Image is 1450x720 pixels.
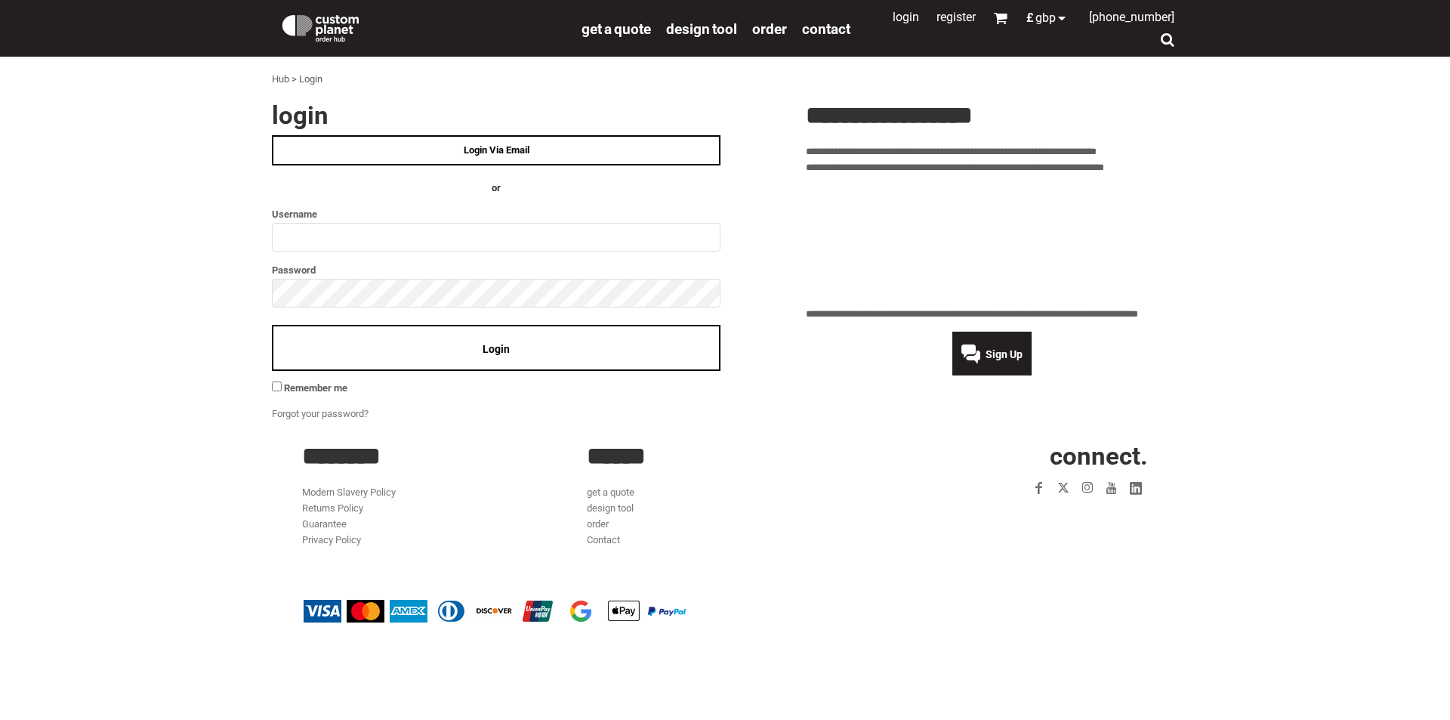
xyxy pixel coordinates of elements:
[587,487,634,498] a: get a quote
[648,607,686,616] img: PayPal
[1089,10,1174,24] span: [PHONE_NUMBER]
[483,343,510,355] span: Login
[1035,12,1056,24] span: GBP
[272,181,720,196] h4: OR
[752,20,787,38] span: order
[292,72,297,88] div: >
[433,600,470,623] img: Diners Club
[1026,12,1035,24] span: £
[587,534,620,545] a: Contact
[299,72,322,88] div: Login
[272,261,720,279] label: Password
[666,20,737,38] span: design tool
[302,502,363,514] a: Returns Policy
[464,144,529,156] span: Login Via Email
[986,348,1023,360] span: Sign Up
[302,487,396,498] a: Modern Slavery Policy
[587,518,609,530] a: order
[605,600,643,623] img: Apple Pay
[272,382,282,391] input: Remember me
[279,11,362,42] img: Custom Planet
[272,103,720,128] h2: Login
[272,4,574,49] a: Custom Planet
[304,600,341,623] img: Visa
[666,20,737,37] a: design tool
[582,20,651,37] a: get a quote
[272,205,720,223] label: Username
[272,73,289,85] a: Hub
[752,20,787,37] a: order
[802,20,850,38] span: Contact
[284,382,347,394] span: Remember me
[562,600,600,623] img: Google Pay
[582,20,651,38] span: get a quote
[272,135,720,165] a: Login Via Email
[302,518,347,530] a: Guarantee
[476,600,514,623] img: Discover
[893,10,919,24] a: Login
[939,509,1148,527] iframe: Customer reviews powered by Trustpilot
[302,534,361,545] a: Privacy Policy
[872,443,1148,468] h2: CONNECT.
[587,502,634,514] a: design tool
[347,600,384,623] img: Mastercard
[802,20,850,37] a: Contact
[390,600,427,623] img: American Express
[519,600,557,623] img: China UnionPay
[806,184,1178,298] iframe: Customer reviews powered by Trustpilot
[272,408,369,419] a: Forgot your password?
[936,10,976,24] a: Register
